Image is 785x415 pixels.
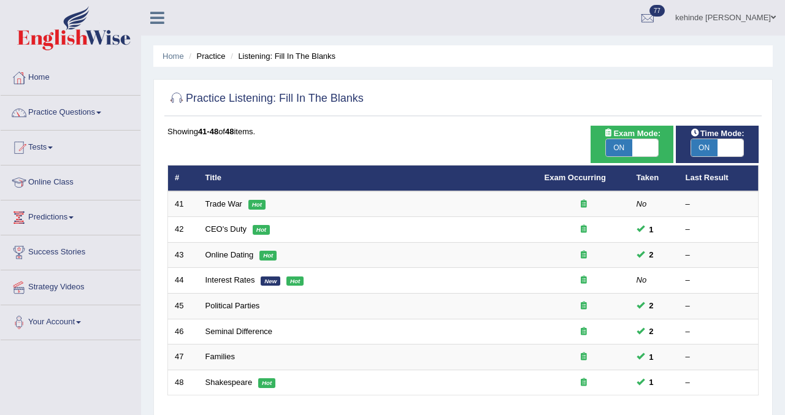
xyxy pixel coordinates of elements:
[645,248,659,261] span: You can still take this question
[1,96,140,126] a: Practice Questions
[286,276,304,286] em: Hot
[253,225,270,235] em: Hot
[637,199,647,208] em: No
[1,131,140,161] a: Tests
[1,61,140,91] a: Home
[545,377,623,389] div: Exam occurring question
[630,166,679,191] th: Taken
[205,275,255,284] a: Interest Rates
[599,127,665,140] span: Exam Mode:
[248,200,266,210] em: Hot
[205,352,235,361] a: Families
[645,223,659,236] span: You can still take this question
[686,275,752,286] div: –
[686,127,749,140] span: Time Mode:
[168,217,199,243] td: 42
[205,224,247,234] a: CEO's Duty
[545,351,623,363] div: Exam occurring question
[545,300,623,312] div: Exam occurring question
[645,351,659,364] span: You can still take this question
[606,139,632,156] span: ON
[545,173,606,182] a: Exam Occurring
[168,191,199,217] td: 41
[1,270,140,301] a: Strategy Videos
[163,51,184,61] a: Home
[1,200,140,231] a: Predictions
[205,327,273,336] a: Seminal Difference
[645,325,659,338] span: You can still take this question
[186,50,225,62] li: Practice
[686,300,752,312] div: –
[1,305,140,336] a: Your Account
[645,376,659,389] span: You can still take this question
[686,199,752,210] div: –
[545,224,623,235] div: Exam occurring question
[167,89,364,108] h2: Practice Listening: Fill In The Blanks
[686,377,752,389] div: –
[1,235,140,266] a: Success Stories
[686,351,752,363] div: –
[649,5,665,17] span: 77
[261,276,280,286] em: New
[686,249,752,261] div: –
[591,126,673,163] div: Show exams occurring in exams
[205,199,242,208] a: Trade War
[545,326,623,338] div: Exam occurring question
[168,319,199,345] td: 46
[168,294,199,319] td: 45
[168,166,199,191] th: #
[686,326,752,338] div: –
[679,166,759,191] th: Last Result
[205,378,253,387] a: Shakespeare
[545,199,623,210] div: Exam occurring question
[168,268,199,294] td: 44
[225,127,234,136] b: 48
[259,251,277,261] em: Hot
[258,378,275,388] em: Hot
[545,249,623,261] div: Exam occurring question
[167,126,759,137] div: Showing of items.
[1,166,140,196] a: Online Class
[691,139,718,156] span: ON
[686,224,752,235] div: –
[637,275,647,284] em: No
[199,166,538,191] th: Title
[168,242,199,268] td: 43
[168,345,199,370] td: 47
[228,50,335,62] li: Listening: Fill In The Blanks
[168,370,199,395] td: 48
[205,301,260,310] a: Political Parties
[198,127,218,136] b: 41-48
[645,299,659,312] span: You can still take this question
[205,250,254,259] a: Online Dating
[545,275,623,286] div: Exam occurring question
